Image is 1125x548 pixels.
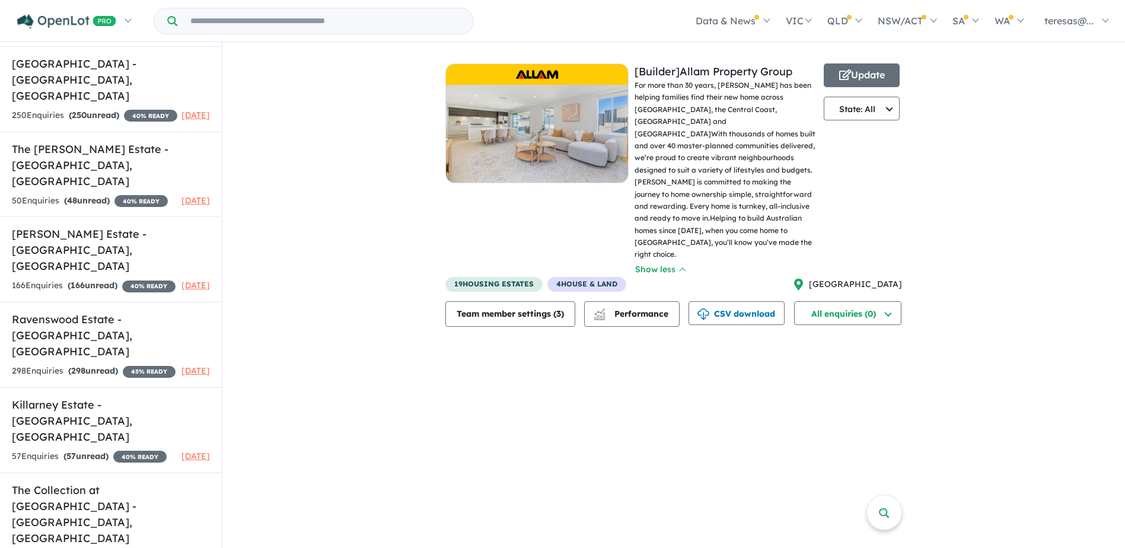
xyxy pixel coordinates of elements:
img: bar-chart.svg [594,313,605,320]
img: Openlot PRO Logo White [17,14,116,29]
span: Performance [595,308,668,319]
div: 166 Enquir ies [12,279,176,293]
span: 40 % READY [114,195,168,207]
span: teresas@... [1044,15,1094,27]
span: 45 % READY [123,366,176,378]
h5: [PERSON_NAME] Estate - [GEOGRAPHIC_DATA] , [GEOGRAPHIC_DATA] [12,226,210,274]
span: [DATE] [181,280,210,291]
button: All enquiries (0) [794,301,901,325]
h5: The [PERSON_NAME] Estate - [GEOGRAPHIC_DATA] , [GEOGRAPHIC_DATA] [12,141,210,189]
button: State: All [824,97,900,120]
span: 19 housing estates [445,277,543,292]
h5: [GEOGRAPHIC_DATA] - [GEOGRAPHIC_DATA] , [GEOGRAPHIC_DATA] [12,56,210,104]
img: line-chart.svg [594,308,605,315]
button: Team member settings (3) [445,301,575,327]
div: 298 Enquir ies [12,364,176,378]
span: 40 % READY [122,281,176,292]
button: Update [824,63,900,87]
span: 4 House & Land [547,277,626,292]
div: 250 Enquir ies [12,109,177,123]
h5: Killarney Estate - [GEOGRAPHIC_DATA] , [GEOGRAPHIC_DATA] [12,397,210,445]
a: Allam Property GroupAllam Property Group [445,63,629,277]
h5: The Collection at [GEOGRAPHIC_DATA] - [GEOGRAPHIC_DATA] , [GEOGRAPHIC_DATA] [12,482,210,546]
button: Performance [584,301,680,327]
a: [Builder]Allam Property Group [635,65,792,78]
img: Allam Property Group [511,67,562,82]
button: CSV download [689,301,785,325]
strong: ( unread) [68,280,117,291]
h5: Ravenswood Estate - [GEOGRAPHIC_DATA] , [GEOGRAPHIC_DATA] [12,311,210,359]
strong: ( unread) [63,451,109,461]
button: Show less [635,263,686,276]
p: For more than 30 years, [PERSON_NAME] has been helping families find their new home across [GEOGR... [635,79,818,261]
div: 50 Enquir ies [12,194,168,208]
span: 48 [67,195,77,206]
span: 166 [71,280,85,291]
span: [GEOGRAPHIC_DATA] [809,278,902,292]
span: [DATE] [181,365,210,376]
span: 40 % READY [124,110,177,122]
img: Allam Property Group [446,85,628,183]
span: 3 [556,308,561,319]
span: [DATE] [181,195,210,206]
input: Try estate name, suburb, builder or developer [180,8,471,34]
span: 57 [66,451,76,461]
div: 57 Enquir ies [12,450,167,464]
span: 298 [71,365,85,376]
strong: ( unread) [68,365,118,376]
span: [DATE] [181,110,210,120]
strong: ( unread) [64,195,110,206]
span: [DATE] [181,451,210,461]
img: download icon [697,308,709,320]
span: 40 % READY [113,451,167,463]
span: 250 [72,110,87,120]
strong: ( unread) [69,110,119,120]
